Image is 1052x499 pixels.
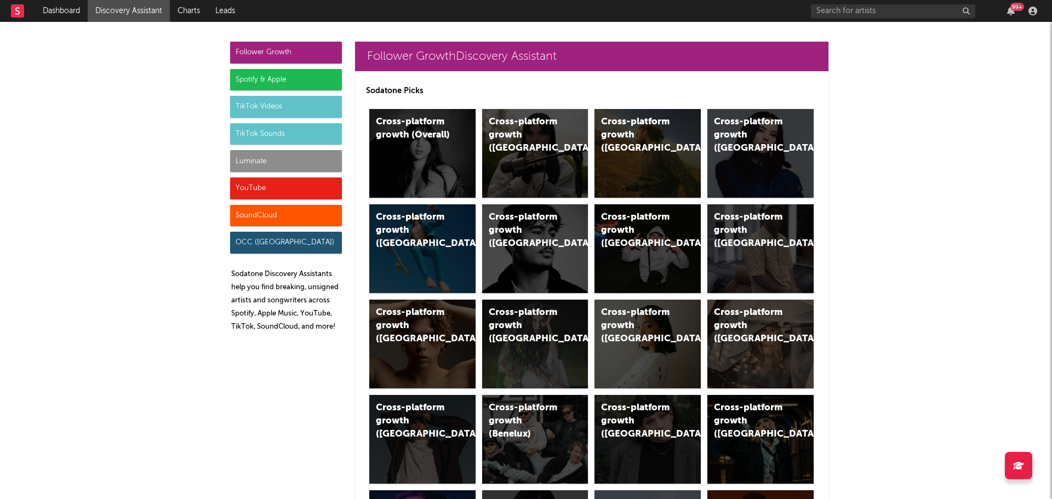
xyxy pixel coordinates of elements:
[230,205,342,227] div: SoundCloud
[482,395,588,484] a: Cross-platform growth (Benelux)
[230,96,342,118] div: TikTok Videos
[369,300,476,388] a: Cross-platform growth ([GEOGRAPHIC_DATA])
[376,211,450,250] div: Cross-platform growth ([GEOGRAPHIC_DATA])
[369,395,476,484] a: Cross-platform growth ([GEOGRAPHIC_DATA])
[594,300,701,388] a: Cross-platform growth ([GEOGRAPHIC_DATA])
[369,204,476,293] a: Cross-platform growth ([GEOGRAPHIC_DATA])
[594,109,701,198] a: Cross-platform growth ([GEOGRAPHIC_DATA])
[601,211,676,250] div: Cross-platform growth ([GEOGRAPHIC_DATA]/GSA)
[369,109,476,198] a: Cross-platform growth (Overall)
[714,211,788,250] div: Cross-platform growth ([GEOGRAPHIC_DATA])
[707,395,814,484] a: Cross-platform growth ([GEOGRAPHIC_DATA])
[230,232,342,254] div: OCC ([GEOGRAPHIC_DATA])
[601,402,676,441] div: Cross-platform growth ([GEOGRAPHIC_DATA])
[376,402,450,441] div: Cross-platform growth ([GEOGRAPHIC_DATA])
[594,204,701,293] a: Cross-platform growth ([GEOGRAPHIC_DATA]/GSA)
[376,306,450,346] div: Cross-platform growth ([GEOGRAPHIC_DATA])
[482,204,588,293] a: Cross-platform growth ([GEOGRAPHIC_DATA])
[482,300,588,388] a: Cross-platform growth ([GEOGRAPHIC_DATA])
[355,42,828,71] a: Follower GrowthDiscovery Assistant
[489,306,563,346] div: Cross-platform growth ([GEOGRAPHIC_DATA])
[230,177,342,199] div: YouTube
[230,123,342,145] div: TikTok Sounds
[231,268,342,334] p: Sodatone Discovery Assistants help you find breaking, unsigned artists and songwriters across Spo...
[707,204,814,293] a: Cross-platform growth ([GEOGRAPHIC_DATA])
[601,306,676,346] div: Cross-platform growth ([GEOGRAPHIC_DATA])
[601,116,676,155] div: Cross-platform growth ([GEOGRAPHIC_DATA])
[1007,7,1015,15] button: 99+
[230,42,342,64] div: Follower Growth
[230,69,342,91] div: Spotify & Apple
[1010,3,1024,11] div: 99 +
[707,300,814,388] a: Cross-platform growth ([GEOGRAPHIC_DATA])
[230,150,342,172] div: Luminate
[489,116,563,155] div: Cross-platform growth ([GEOGRAPHIC_DATA])
[594,395,701,484] a: Cross-platform growth ([GEOGRAPHIC_DATA])
[707,109,814,198] a: Cross-platform growth ([GEOGRAPHIC_DATA])
[376,116,450,142] div: Cross-platform growth (Overall)
[489,402,563,441] div: Cross-platform growth (Benelux)
[714,306,788,346] div: Cross-platform growth ([GEOGRAPHIC_DATA])
[714,116,788,155] div: Cross-platform growth ([GEOGRAPHIC_DATA])
[482,109,588,198] a: Cross-platform growth ([GEOGRAPHIC_DATA])
[489,211,563,250] div: Cross-platform growth ([GEOGRAPHIC_DATA])
[366,84,817,97] p: Sodatone Picks
[714,402,788,441] div: Cross-platform growth ([GEOGRAPHIC_DATA])
[811,4,975,18] input: Search for artists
